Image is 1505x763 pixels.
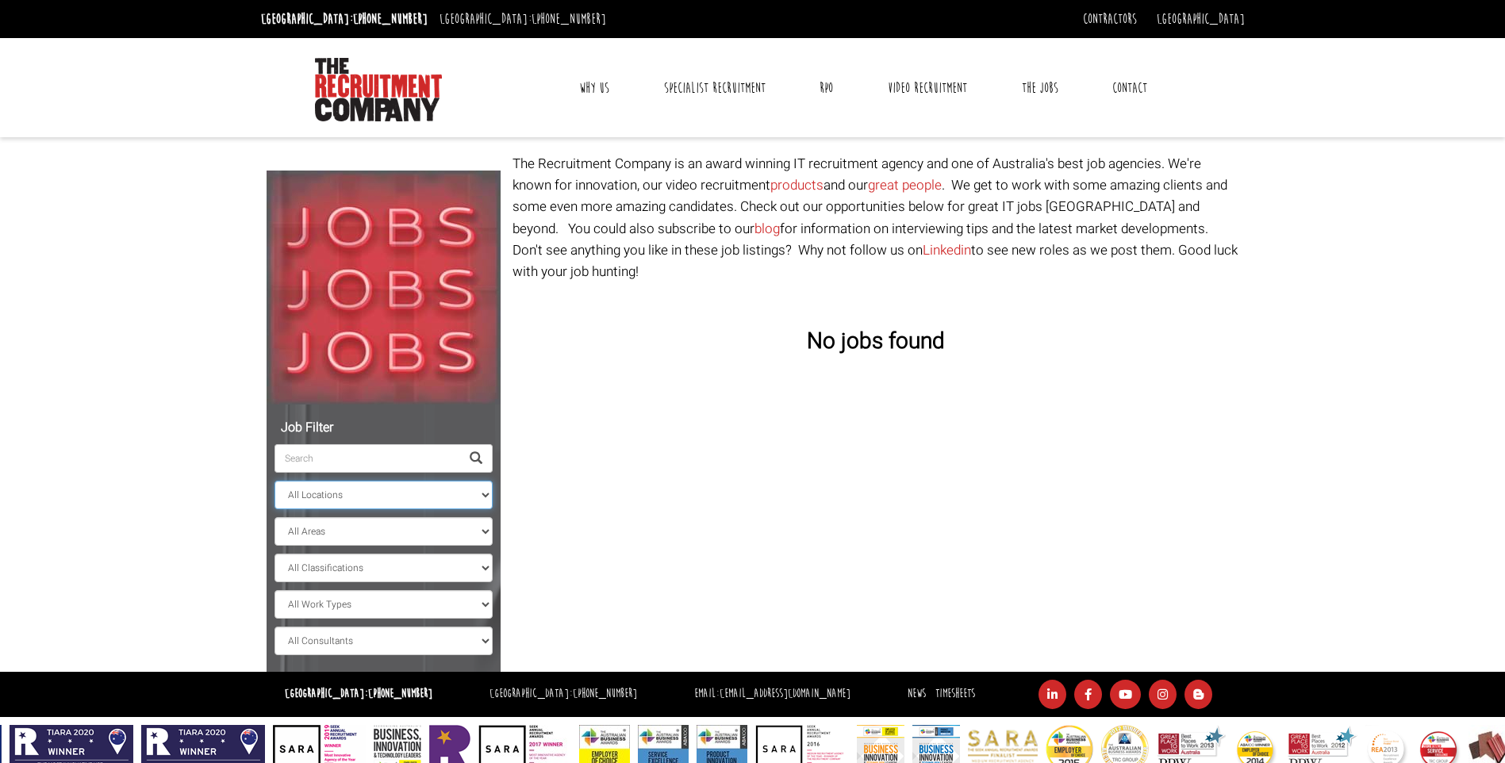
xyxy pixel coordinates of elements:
[532,10,606,28] a: [PHONE_NUMBER]
[285,686,432,701] strong: [GEOGRAPHIC_DATA]:
[275,444,460,473] input: Search
[315,58,442,121] img: The Recruitment Company
[257,6,432,32] li: [GEOGRAPHIC_DATA]:
[436,6,610,32] li: [GEOGRAPHIC_DATA]:
[923,240,971,260] a: Linkedin
[935,686,975,701] a: Timesheets
[275,421,493,435] h5: Job Filter
[690,683,854,706] li: Email:
[1157,10,1245,28] a: [GEOGRAPHIC_DATA]
[770,175,824,195] a: products
[1010,68,1070,108] a: The Jobs
[513,153,1238,282] p: The Recruitment Company is an award winning IT recruitment agency and one of Australia's best job...
[486,683,641,706] li: [GEOGRAPHIC_DATA]:
[720,686,850,701] a: [EMAIL_ADDRESS][DOMAIN_NAME]
[1100,68,1159,108] a: Contact
[808,68,845,108] a: RPO
[267,171,501,405] img: Jobs, Jobs, Jobs
[573,686,637,701] a: [PHONE_NUMBER]
[876,68,979,108] a: Video Recruitment
[754,219,780,239] a: blog
[1083,10,1137,28] a: Contractors
[908,686,926,701] a: News
[368,686,432,701] a: [PHONE_NUMBER]
[513,330,1238,355] h3: No jobs found
[567,68,621,108] a: Why Us
[868,175,942,195] a: great people
[353,10,428,28] a: [PHONE_NUMBER]
[652,68,777,108] a: Specialist Recruitment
